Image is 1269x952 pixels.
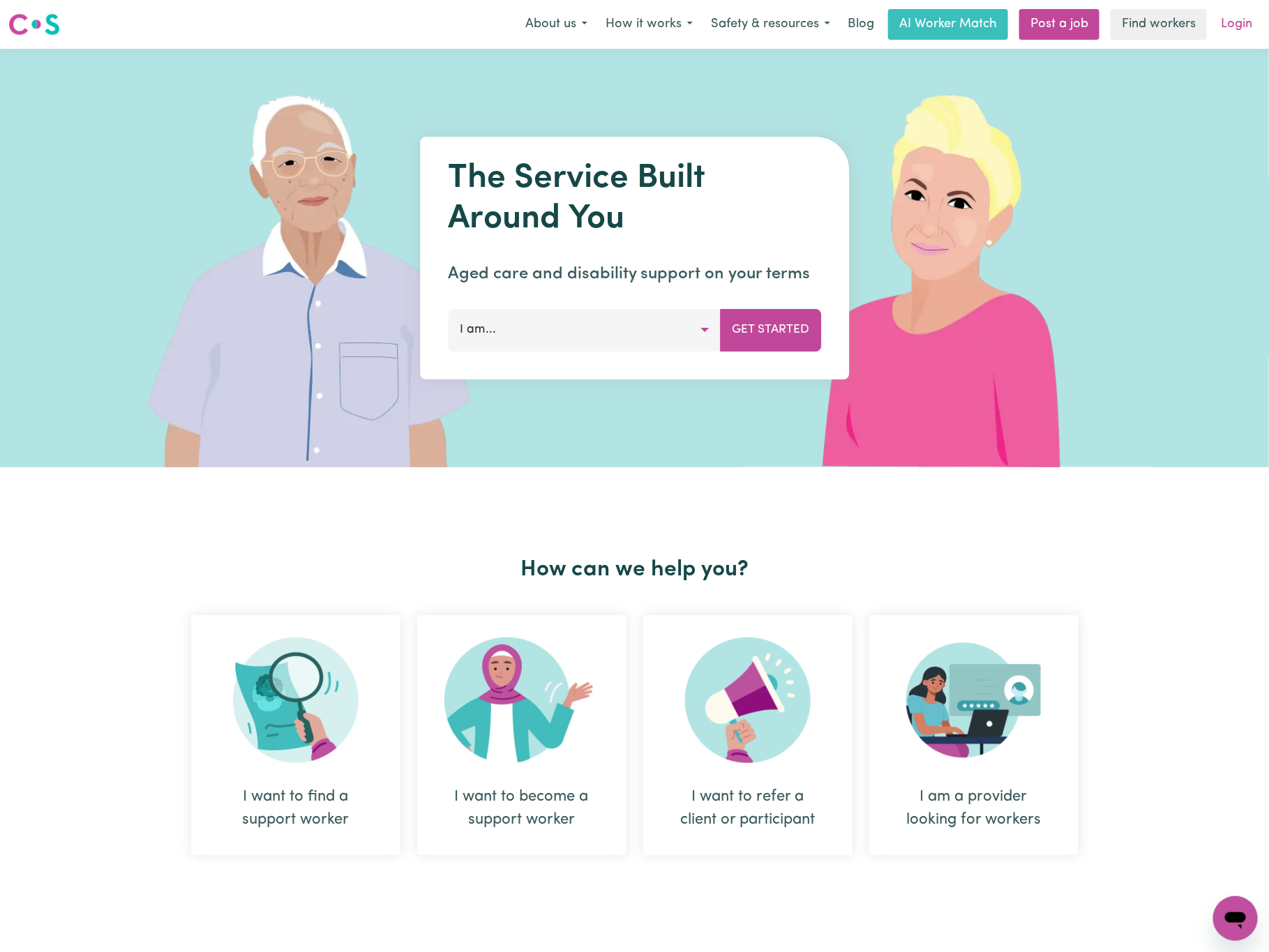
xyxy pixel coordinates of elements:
button: About us [516,10,596,39]
a: Careseekers logo [8,8,60,40]
div: I want to become a support worker [451,785,593,831]
div: I want to refer a client or participant [677,785,819,831]
div: I want to refer a client or participant [643,615,853,855]
h1: The Service Built Around You [448,159,821,239]
div: I am a provider looking for workers [869,615,1079,855]
div: I want to find a support worker [225,785,367,831]
div: I am a provider looking for workers [903,785,1045,831]
img: Refer [685,637,811,763]
a: AI Worker Match [888,9,1008,40]
img: Provider [906,637,1042,763]
h2: How can we help you? [183,557,1087,583]
button: I am... [448,309,721,351]
a: Blog [839,9,883,40]
button: How it works [596,10,702,39]
a: Post a job [1019,9,1099,40]
img: Become Worker [444,637,599,763]
button: Safety & resources [702,10,839,39]
div: I want to become a support worker [417,615,626,855]
button: Get Started [720,309,821,351]
p: Aged care and disability support on your terms [448,262,821,287]
a: Login [1212,9,1261,40]
div: I want to find a support worker [191,615,400,855]
img: Careseekers logo [8,12,60,37]
iframe: Button to launch messaging window [1213,896,1258,941]
img: Search [233,637,359,763]
a: Find workers [1111,9,1207,40]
